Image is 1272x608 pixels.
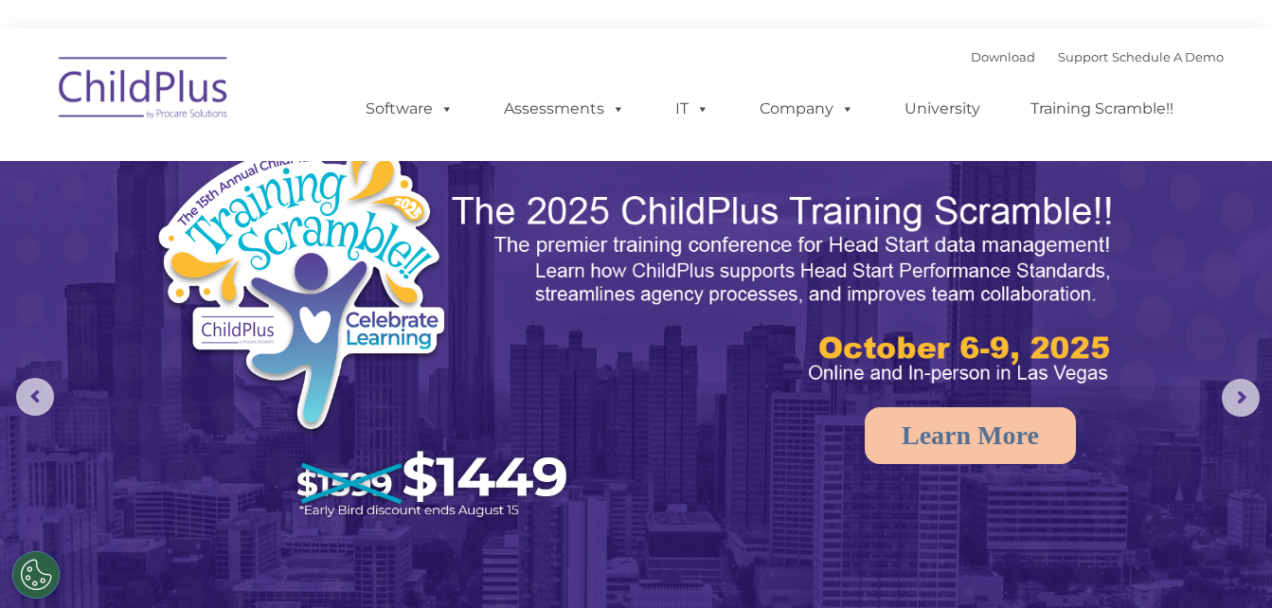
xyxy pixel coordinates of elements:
[741,90,873,128] a: Company
[865,407,1076,464] a: Learn More
[49,44,239,138] img: ChildPlus by Procare Solutions
[656,90,728,128] a: IT
[971,49,1224,64] font: |
[347,90,473,128] a: Software
[886,90,999,128] a: University
[12,551,60,599] button: Cookies Settings
[971,49,1035,64] a: Download
[1012,90,1192,128] a: Training Scramble!!
[485,90,644,128] a: Assessments
[1058,49,1108,64] a: Support
[1112,49,1224,64] a: Schedule A Demo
